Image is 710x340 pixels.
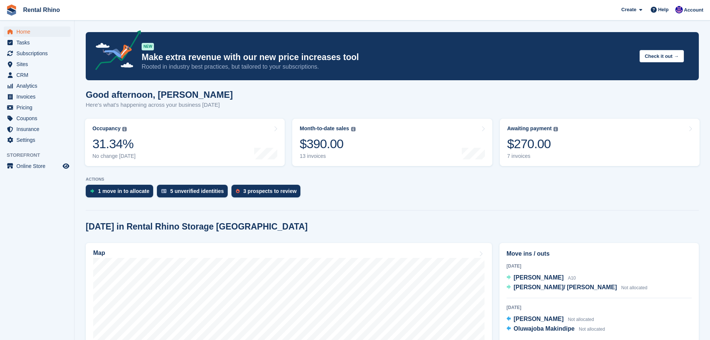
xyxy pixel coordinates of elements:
[98,188,149,194] div: 1 move in to allocate
[243,188,297,194] div: 3 prospects to review
[16,59,61,69] span: Sites
[514,316,564,322] span: [PERSON_NAME]
[86,185,157,201] a: 1 move in to allocate
[507,153,558,159] div: 7 invoices
[507,283,647,293] a: [PERSON_NAME]/ [PERSON_NAME] Not allocated
[568,275,576,281] span: A10
[4,102,70,113] a: menu
[507,125,552,132] div: Awaiting payment
[142,43,154,50] div: NEW
[20,4,63,16] a: Rental Rhino
[507,315,594,324] a: [PERSON_NAME] Not allocated
[507,324,605,334] a: Oluwajoba Makindipe Not allocated
[568,317,594,322] span: Not allocated
[640,50,684,62] button: Check it out →
[16,91,61,102] span: Invoices
[684,6,703,14] span: Account
[300,136,355,152] div: $390.00
[507,273,576,283] a: [PERSON_NAME] A10
[553,127,558,131] img: icon-info-grey-7440780725fd019a000dd9b08b2336e03edf1995a4989e88bcd33f0948082b44.svg
[4,135,70,145] a: menu
[16,124,61,134] span: Insurance
[170,188,224,194] div: 5 unverified identities
[142,63,634,71] p: Rooted in industry best practices, but tailored to your subscriptions.
[90,189,94,193] img: move_ins_to_allocate_icon-fdf77a2bb77ea45bf5b3d319d69a93e2d87916cf1d5bf7949dd705db3b84f3ca.svg
[507,249,692,258] h2: Move ins / outs
[621,285,647,290] span: Not allocated
[16,113,61,124] span: Coupons
[16,26,61,37] span: Home
[4,48,70,59] a: menu
[300,125,349,132] div: Month-to-date sales
[161,189,167,193] img: verify_identity-adf6edd0f0f0b5bbfe63781bf79b02c33cf7c696d77639b501bdc392416b5a36.svg
[4,70,70,80] a: menu
[85,119,285,166] a: Occupancy 31.34% No change [DATE]
[16,161,61,171] span: Online Store
[579,327,605,332] span: Not allocated
[4,113,70,124] a: menu
[142,52,634,63] p: Make extra revenue with our new price increases tool
[658,6,669,13] span: Help
[93,250,105,256] h2: Map
[16,135,61,145] span: Settings
[4,91,70,102] a: menu
[514,284,617,290] span: [PERSON_NAME]/ [PERSON_NAME]
[514,325,575,332] span: Oluwajoba Makindipe
[507,263,692,269] div: [DATE]
[89,30,141,73] img: price-adjustments-announcement-icon-8257ccfd72463d97f412b2fc003d46551f7dbcb40ab6d574587a9cd5c0d94...
[122,127,127,131] img: icon-info-grey-7440780725fd019a000dd9b08b2336e03edf1995a4989e88bcd33f0948082b44.svg
[16,102,61,113] span: Pricing
[4,26,70,37] a: menu
[16,81,61,91] span: Analytics
[231,185,304,201] a: 3 prospects to review
[16,37,61,48] span: Tasks
[675,6,683,13] img: Ari Kolas
[92,153,136,159] div: No change [DATE]
[157,185,231,201] a: 5 unverified identities
[292,119,492,166] a: Month-to-date sales $390.00 13 invoices
[4,59,70,69] a: menu
[507,304,692,311] div: [DATE]
[86,90,233,100] h1: Good afternoon, [PERSON_NAME]
[92,136,136,152] div: 31.34%
[507,136,558,152] div: $270.00
[86,177,699,182] p: ACTIONS
[514,274,564,281] span: [PERSON_NAME]
[621,6,636,13] span: Create
[4,81,70,91] a: menu
[4,37,70,48] a: menu
[86,101,233,109] p: Here's what's happening across your business [DATE]
[351,127,356,131] img: icon-info-grey-7440780725fd019a000dd9b08b2336e03edf1995a4989e88bcd33f0948082b44.svg
[7,152,74,159] span: Storefront
[16,70,61,80] span: CRM
[500,119,700,166] a: Awaiting payment $270.00 7 invoices
[86,222,307,232] h2: [DATE] in Rental Rhino Storage [GEOGRAPHIC_DATA]
[16,48,61,59] span: Subscriptions
[236,189,240,193] img: prospect-51fa495bee0391a8d652442698ab0144808aea92771e9ea1ae160a38d050c398.svg
[300,153,355,159] div: 13 invoices
[6,4,17,16] img: stora-icon-8386f47178a22dfd0bd8f6a31ec36ba5ce8667c1dd55bd0f319d3a0aa187defe.svg
[4,124,70,134] a: menu
[4,161,70,171] a: menu
[61,162,70,171] a: Preview store
[92,125,120,132] div: Occupancy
